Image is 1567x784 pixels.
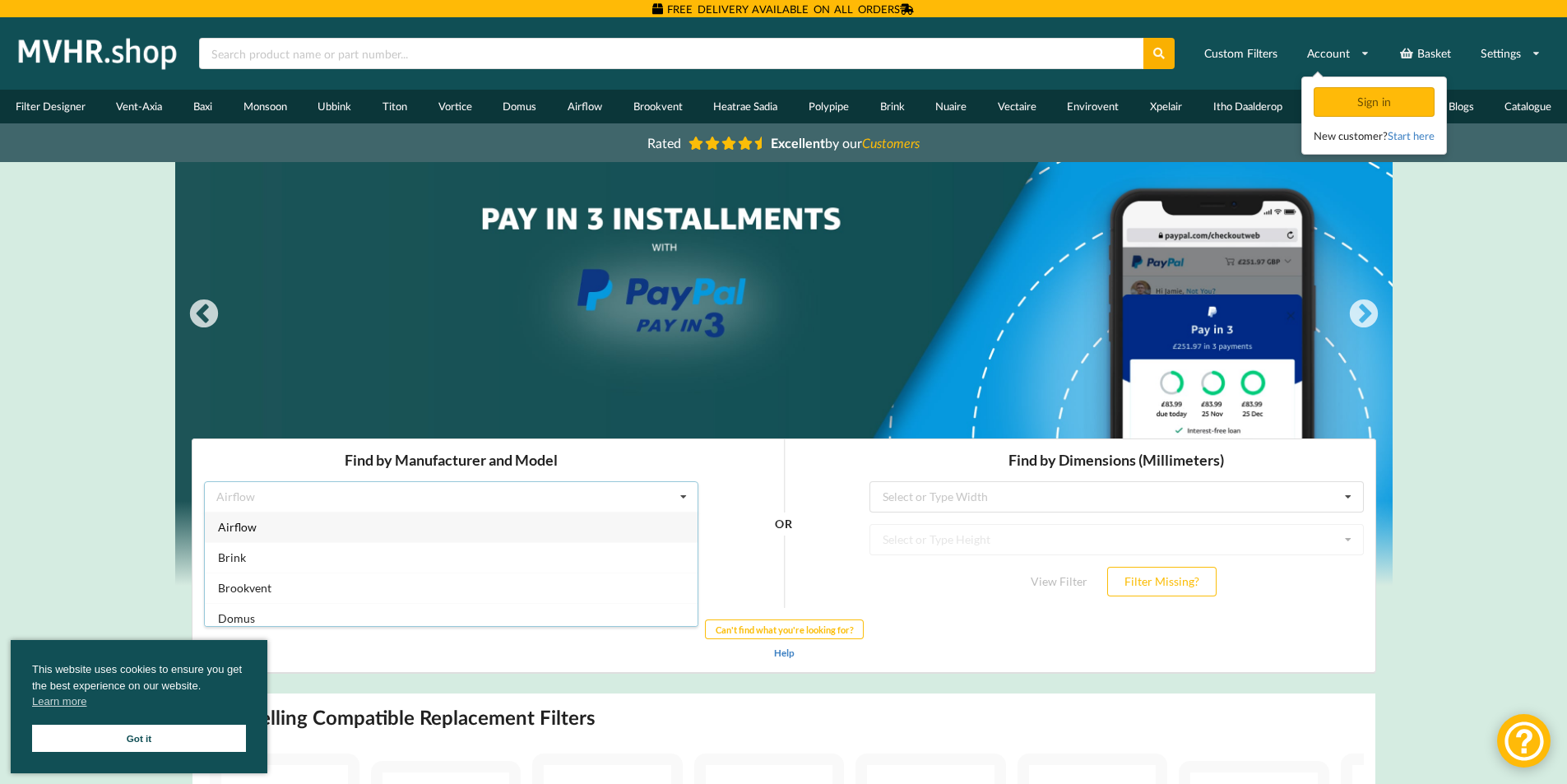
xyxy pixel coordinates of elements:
img: mvhr.shop.png [12,33,184,74]
a: Sign in [1314,95,1438,109]
span: Brink [26,112,54,126]
h2: Best Selling Compatible Replacement Filters [204,705,596,731]
span: by our [771,135,920,151]
span: Airflow [26,81,65,95]
div: Airflow [25,53,63,64]
a: Start here [1388,129,1435,142]
a: Brookvent [618,90,698,123]
a: Baxi [178,90,228,123]
a: Nuaire [920,90,982,123]
i: Customers [862,135,920,151]
a: Joule [1298,90,1354,123]
a: Vortice [423,90,488,123]
div: Select or Type Width [691,53,796,64]
input: Search product name or part number... [199,38,1143,69]
button: Can't find what you're looking for? [513,181,672,201]
div: Sign in [1314,87,1435,117]
h3: Find by Dimensions (Millimeters) [678,12,1172,31]
a: Vectaire [982,90,1052,123]
div: cookieconsent [11,640,267,773]
span: Brookvent [26,142,80,156]
a: Itho Daalderop [1198,90,1298,123]
a: Vent-Axia [101,90,178,123]
a: Brink [865,90,920,123]
button: Previous [188,299,220,332]
a: Domus [487,90,552,123]
a: Account [1296,39,1380,68]
a: Envirovent [1052,90,1135,123]
a: Settings [1470,39,1551,68]
a: Help [582,208,603,220]
h3: Find by Manufacturer and Model [12,12,507,31]
button: Next [1347,299,1380,332]
a: Basket [1389,39,1462,68]
a: Catalogue [1489,90,1567,123]
a: Ubbink [303,90,368,123]
a: Airflow [552,90,618,123]
span: Domus [26,173,63,187]
a: cookies - Learn more [32,694,86,710]
a: Titon [367,90,423,123]
b: Can't find what you're looking for? [524,186,662,197]
a: Polypipe [793,90,865,123]
b: Excellent [771,135,825,151]
a: Rated Excellentby ourCustomers [636,129,932,156]
a: Xpelair [1134,90,1198,123]
div: New customer? [1314,128,1435,144]
a: Custom Filters [1194,39,1288,68]
a: Monsoon [228,90,303,123]
div: OR [583,86,600,170]
span: Rated [647,135,681,151]
a: Got it cookie [32,725,246,752]
button: Filter Missing? [916,128,1025,158]
span: This website uses cookies to ensure you get the best experience on our website. [32,661,246,714]
a: Heatrae Sadia [698,90,793,123]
